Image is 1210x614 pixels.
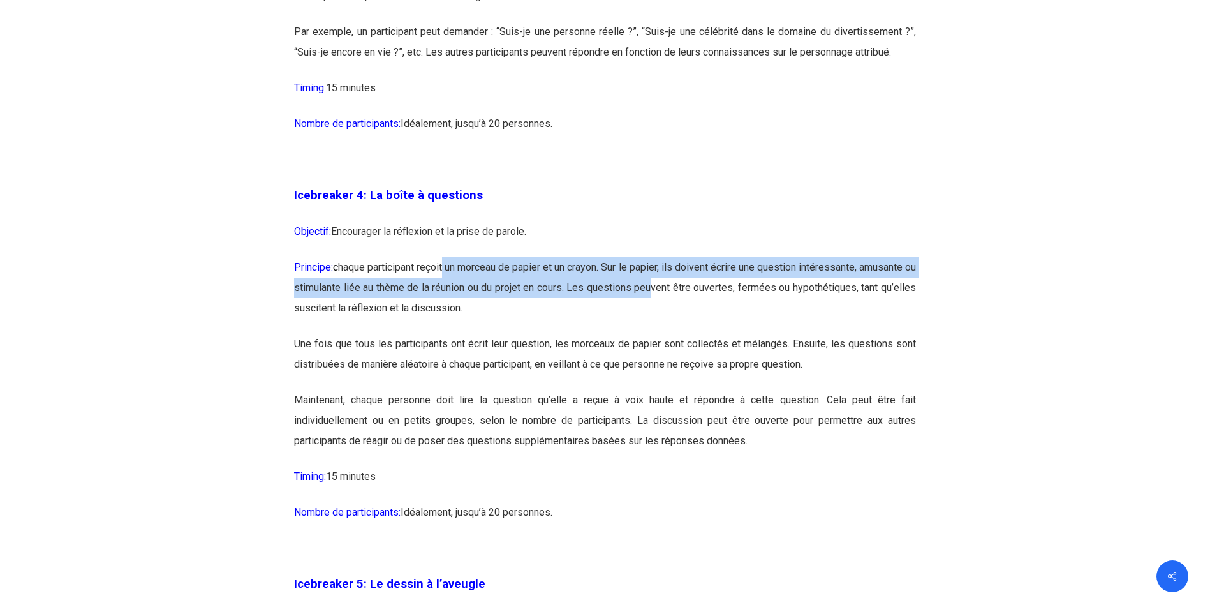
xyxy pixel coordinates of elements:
p: Encourager la réflexion et la prise de parole. [294,221,916,257]
p: Maintenant, chaque personne doit lire la question qu’elle a reçue à voix haute et répondre à cett... [294,390,916,467]
p: 15 minutes [294,78,916,114]
span: c [333,261,338,273]
span: Nombre de participants: [294,117,401,130]
span: Principe: [294,261,338,273]
span: Icebreaker 4: La boîte à questions [294,188,483,202]
p: Par exemple, un participant peut demander : “Suis-je une personne réelle ?”, “Suis-je une célébri... [294,22,916,78]
p: Idéalement, jusqu’à 20 personnes. [294,114,916,149]
span: Nombre de participants: [294,506,401,518]
p: 15 minutes [294,467,916,502]
p: Idéalement, jusqu’à 20 personnes. [294,502,916,538]
span: Icebreaker 5: Le dessin à l’aveugle [294,577,485,591]
span: Objectif: [294,225,331,237]
p: Une fois que tous les participants ont écrit leur question, les morceaux de papier sont collectés... [294,334,916,390]
p: haque participant reçoit un morceau de papier et un crayon. Sur le papier, ils doivent écrire une... [294,257,916,334]
span: Timing: [294,470,326,483]
span: Timing: [294,82,326,94]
